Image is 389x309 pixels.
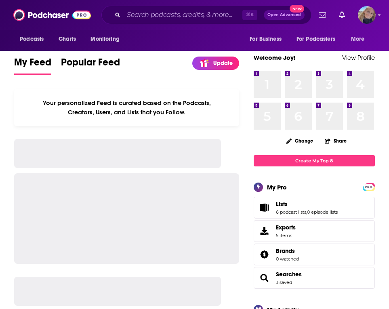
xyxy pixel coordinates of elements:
[364,184,374,190] span: PRO
[345,32,375,47] button: open menu
[14,32,54,47] button: open menu
[267,183,287,191] div: My Pro
[291,32,347,47] button: open menu
[276,247,295,254] span: Brands
[276,200,288,208] span: Lists
[358,6,376,24] button: Show profile menu
[276,209,306,215] a: 6 podcast lists
[276,224,296,231] span: Exports
[364,183,374,189] a: PRO
[213,60,233,67] p: Update
[358,6,376,24] span: Logged in as jopsvig
[254,54,296,61] a: Welcome Joy!
[276,233,296,238] span: 5 items
[14,56,51,73] span: My Feed
[242,10,257,20] span: ⌘ K
[324,133,347,149] button: Share
[276,200,338,208] a: Lists
[358,6,376,24] img: User Profile
[296,34,335,45] span: For Podcasters
[257,272,273,284] a: Searches
[61,56,120,75] a: Popular Feed
[257,249,273,260] a: Brands
[257,202,273,213] a: Lists
[351,34,365,45] span: More
[254,267,375,289] span: Searches
[53,32,81,47] a: Charts
[254,155,375,166] a: Create My Top 8
[59,34,76,45] span: Charts
[90,34,119,45] span: Monitoring
[276,280,292,285] a: 3 saved
[342,54,375,61] a: View Profile
[85,32,130,47] button: open menu
[306,209,307,215] span: ,
[282,136,318,146] button: Change
[254,220,375,242] a: Exports
[267,13,301,17] span: Open Advanced
[276,247,299,254] a: Brands
[14,56,51,75] a: My Feed
[276,256,299,262] a: 0 watched
[257,225,273,237] span: Exports
[124,8,242,21] input: Search podcasts, credits, & more...
[14,89,239,126] div: Your personalized Feed is curated based on the Podcasts, Creators, Users, and Lists that you Follow.
[264,10,305,20] button: Open AdvancedNew
[61,56,120,73] span: Popular Feed
[276,271,302,278] a: Searches
[254,244,375,265] span: Brands
[244,32,292,47] button: open menu
[13,7,91,23] img: Podchaser - Follow, Share and Rate Podcasts
[307,209,338,215] a: 0 episode lists
[101,6,311,24] div: Search podcasts, credits, & more...
[20,34,44,45] span: Podcasts
[315,8,329,22] a: Show notifications dropdown
[250,34,282,45] span: For Business
[192,57,239,70] a: Update
[336,8,348,22] a: Show notifications dropdown
[254,197,375,219] span: Lists
[290,5,304,13] span: New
